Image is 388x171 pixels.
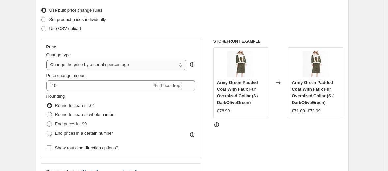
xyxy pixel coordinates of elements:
span: Show rounding direction options? [55,145,118,150]
img: 01_c1de9def-b2a0-4256-80e7-9c7101f2ed92_80x.jpg [227,51,254,77]
span: Change type [46,52,71,57]
span: Rounding [46,94,65,99]
span: £78.99 [308,108,321,113]
span: Use bulk price change rules [49,8,102,13]
span: £71.09 [292,108,305,113]
span: Price change amount [46,73,87,78]
input: -15 [46,80,153,91]
span: Army Green Padded Coat With Faux Fur Oversized Collar (S / DarkOliveGreen) [217,80,258,105]
span: End prices in a certain number [55,131,113,136]
span: Use CSV upload [49,26,81,31]
span: End prices in .99 [55,121,87,126]
span: £78.99 [217,108,230,113]
span: % (Price drop) [154,83,182,88]
span: Round to nearest .01 [55,103,95,108]
h6: STOREFRONT EXAMPLE [213,39,343,44]
span: Set product prices individually [49,17,106,22]
img: 01_c1de9def-b2a0-4256-80e7-9c7101f2ed92_80x.jpg [303,51,329,77]
span: Round to nearest whole number [55,112,116,117]
span: Army Green Padded Coat With Faux Fur Oversized Collar (S / DarkOliveGreen) [292,80,333,105]
h3: Price [46,44,56,50]
div: help [189,61,195,68]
